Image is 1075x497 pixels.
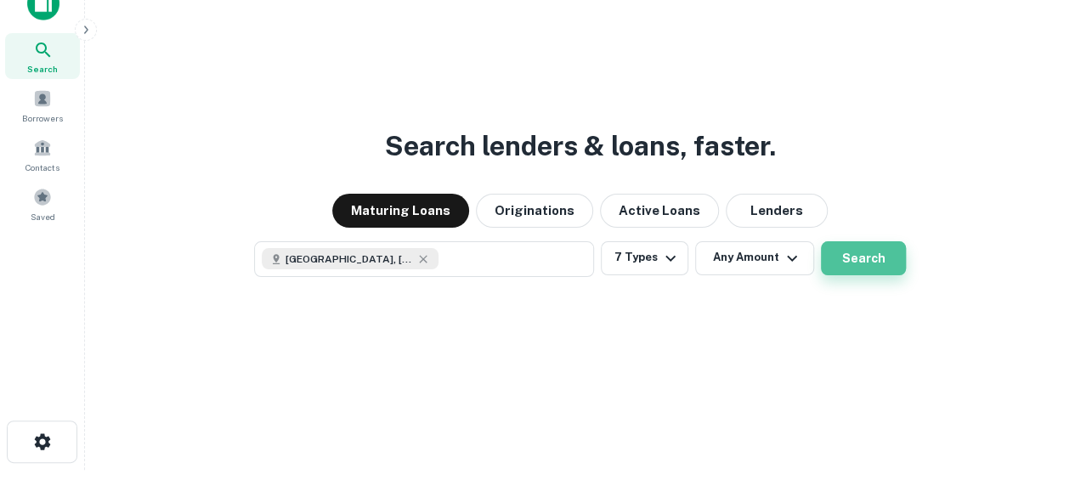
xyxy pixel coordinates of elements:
[22,111,63,125] span: Borrowers
[821,241,906,275] button: Search
[5,181,80,227] a: Saved
[990,361,1075,443] iframe: Chat Widget
[726,194,828,228] button: Lenders
[695,241,814,275] button: Any Amount
[27,62,58,76] span: Search
[5,33,80,79] a: Search
[332,194,469,228] button: Maturing Loans
[600,194,719,228] button: Active Loans
[385,126,776,167] h3: Search lenders & loans, faster.
[25,161,59,174] span: Contacts
[5,82,80,128] a: Borrowers
[31,210,55,223] span: Saved
[601,241,688,275] button: 7 Types
[476,194,593,228] button: Originations
[286,251,413,267] span: [GEOGRAPHIC_DATA], [GEOGRAPHIC_DATA], [GEOGRAPHIC_DATA]
[254,241,594,277] button: [GEOGRAPHIC_DATA], [GEOGRAPHIC_DATA], [GEOGRAPHIC_DATA]
[5,132,80,178] a: Contacts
